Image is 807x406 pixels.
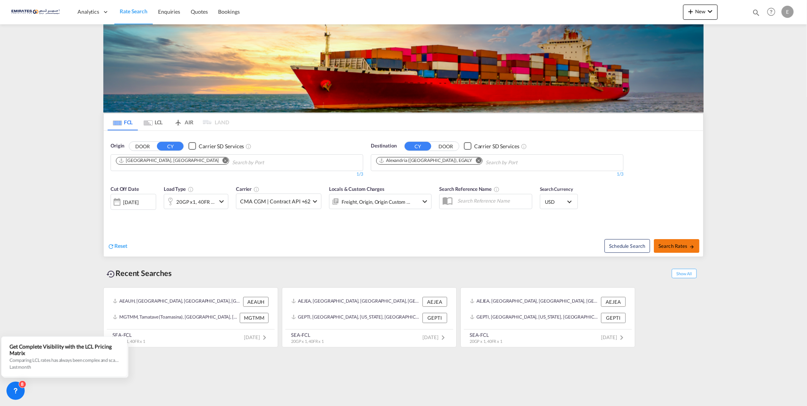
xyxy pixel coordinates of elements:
md-icon: Unchecked: Search for CY (Container Yard) services for all selected carriers.Checked : Search for... [245,143,252,149]
md-icon: icon-refresh [108,243,114,250]
span: Enquiries [158,8,180,15]
md-chips-wrap: Chips container. Use arrow keys to select chips. [115,155,307,169]
button: DOOR [432,142,459,151]
md-chips-wrap: Chips container. Use arrow keys to select chips. [375,155,561,169]
md-tab-item: LCL [138,114,168,130]
div: SEA-FCL [291,331,324,338]
span: Origin [111,142,124,150]
div: Carrier SD Services [474,143,519,150]
recent-search-card: AEJEA, [GEOGRAPHIC_DATA], [GEOGRAPHIC_DATA], [GEOGRAPHIC_DATA], [GEOGRAPHIC_DATA] AEJEAGEPTI, [GE... [460,287,635,347]
md-tab-item: AIR [168,114,199,130]
md-icon: icon-magnify [752,8,760,17]
div: Freight Origin Origin Custom Destination Destination Custom Factory Stuffingicon-chevron-down [329,194,432,209]
input: Chips input. [486,157,558,169]
md-checkbox: Checkbox No Ink [188,142,244,150]
md-checkbox: Checkbox No Ink [464,142,519,150]
div: 1/3 [371,171,623,178]
div: AEJEA [422,297,447,307]
button: DOOR [129,142,156,151]
div: SEA-FCL [112,331,145,338]
div: SEA-FCL [470,331,502,338]
div: icon-refreshReset [108,242,127,251]
span: Search Reference Name [439,186,500,192]
span: Help [765,5,778,18]
div: GEPTI, Poti, Georgia, South West Asia, Asia Pacific [291,313,421,323]
span: Show All [672,269,697,278]
md-icon: icon-chevron-right [260,333,269,342]
span: Carrier [236,186,260,192]
input: Chips input. [232,157,304,169]
md-datepicker: Select [111,209,116,219]
span: Quotes [191,8,207,15]
input: Search Reference Name [454,195,532,206]
div: [DATE] [123,199,139,206]
span: 20GP x 1, 40FR x 1 [291,339,324,344]
div: AEJEA [601,297,626,307]
span: CMA CGM | Contract API +62 [240,198,310,205]
div: Press delete to remove this chip. [379,157,474,164]
md-icon: icon-chevron-down [217,197,226,206]
div: Carrier SD Services [199,143,244,150]
md-icon: icon-plus 400-fg [686,7,695,16]
span: Load Type [164,186,194,192]
md-tab-item: FCL [108,114,138,130]
div: 20GP x1 40FR x1 [176,197,215,207]
span: Destination [371,142,397,150]
div: 1/3 [111,171,363,178]
div: MGTMM, Tamatave (Toamasina), Madagascar, Eastern Africa, Africa [113,313,238,323]
span: Analytics [78,8,99,16]
md-icon: icon-chevron-down [420,197,429,206]
div: 20GP x1 40FR x1icon-chevron-down [164,194,228,209]
div: AEAUH [243,297,269,307]
button: icon-plus 400-fgNewicon-chevron-down [683,5,718,20]
md-icon: icon-chevron-down [706,7,715,16]
span: New [686,8,715,14]
div: E [782,6,794,18]
div: [DATE] [111,194,156,210]
button: Remove [217,157,229,165]
div: GEPTI, Poti, Georgia, South West Asia, Asia Pacific [470,313,599,323]
div: Freight Origin Origin Custom Destination Destination Custom Factory Stuffing [342,197,411,207]
span: [DATE] [423,334,448,340]
span: [DATE] [601,334,626,340]
img: LCL+%26+FCL+BACKGROUND.png [103,24,704,113]
span: USD [545,198,566,205]
md-icon: icon-information-outline [188,186,194,192]
md-icon: The selected Trucker/Carrierwill be displayed in the rate results If the rates are from another f... [253,186,260,192]
div: Help [765,5,782,19]
div: icon-magnify [752,8,760,20]
md-icon: Your search will be saved by the below given name [494,186,500,192]
md-icon: icon-chevron-right [438,333,448,342]
img: c67187802a5a11ec94275b5db69a26e6.png [11,3,63,21]
recent-search-card: AEJEA, [GEOGRAPHIC_DATA], [GEOGRAPHIC_DATA], [GEOGRAPHIC_DATA], [GEOGRAPHIC_DATA] AEJEAGEPTI, [GE... [282,287,457,347]
button: CY [157,142,184,151]
button: CY [405,142,431,151]
div: AEAUH, Abu Dhabi, United Arab Emirates, Middle East, Middle East [113,297,241,307]
md-pagination-wrapper: Use the left and right arrow keys to navigate between tabs [108,114,229,130]
span: Locals & Custom Charges [329,186,385,192]
span: Rate Search [120,8,147,14]
md-icon: icon-backup-restore [106,270,116,279]
span: Search Rates [658,243,695,249]
div: AEJEA, Jebel Ali, United Arab Emirates, Middle East, Middle East [291,297,421,307]
span: Cut Off Date [111,186,139,192]
md-icon: icon-chevron-right [617,333,626,342]
span: Reset [114,243,127,249]
recent-search-card: AEAUH, [GEOGRAPHIC_DATA], [GEOGRAPHIC_DATA], [GEOGRAPHIC_DATA], [GEOGRAPHIC_DATA] AEAUHMGTMM, Tam... [103,287,278,347]
div: Alexandria (El Iskandariya), EGALY [379,157,472,164]
md-icon: icon-airplane [174,118,183,124]
div: OriginDOOR CY Checkbox No InkUnchecked: Search for CY (Container Yard) services for all selected ... [104,131,703,257]
button: Remove [471,157,482,165]
div: GEPTI [601,313,626,323]
span: [DATE] [244,334,269,340]
span: 20GP x 1, 40FR x 1 [470,339,502,344]
div: GEPTI [422,313,447,323]
div: Abu Dhabi, AEAUH [119,157,219,164]
div: MGTMM [240,313,269,323]
div: Press delete to remove this chip. [119,157,220,164]
md-icon: Unchecked: Search for CY (Container Yard) services for all selected carriers.Checked : Search for... [521,143,527,149]
button: Search Ratesicon-arrow-right [654,239,699,253]
span: Search Currency [540,186,573,192]
div: Recent Searches [103,265,175,282]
